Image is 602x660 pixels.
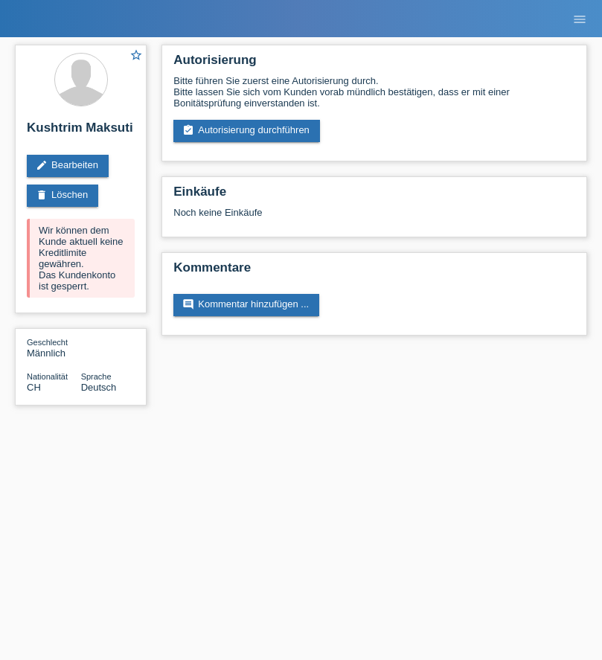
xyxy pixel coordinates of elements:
div: Männlich [27,336,81,359]
span: Deutsch [81,382,117,393]
span: Schweiz [27,382,41,393]
h2: Kushtrim Maksuti [27,121,135,143]
a: commentKommentar hinzufügen ... [173,294,319,316]
h2: Autorisierung [173,53,575,75]
a: editBearbeiten [27,155,109,177]
div: Wir können dem Kunde aktuell keine Kreditlimite gewähren. Das Kundenkonto ist gesperrt. [27,219,135,298]
a: assignment_turned_inAutorisierung durchführen [173,120,320,142]
i: edit [36,159,48,171]
a: menu [565,14,595,23]
div: Noch keine Einkäufe [173,207,575,229]
i: menu [572,12,587,27]
div: Bitte führen Sie zuerst eine Autorisierung durch. Bitte lassen Sie sich vom Kunden vorab mündlich... [173,75,575,109]
h2: Einkäufe [173,185,575,207]
h2: Kommentare [173,260,575,283]
a: star_border [129,48,143,64]
span: Geschlecht [27,338,68,347]
i: star_border [129,48,143,62]
span: Nationalität [27,372,68,381]
i: assignment_turned_in [182,124,194,136]
a: deleteLöschen [27,185,98,207]
i: delete [36,189,48,201]
span: Sprache [81,372,112,381]
i: comment [182,298,194,310]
